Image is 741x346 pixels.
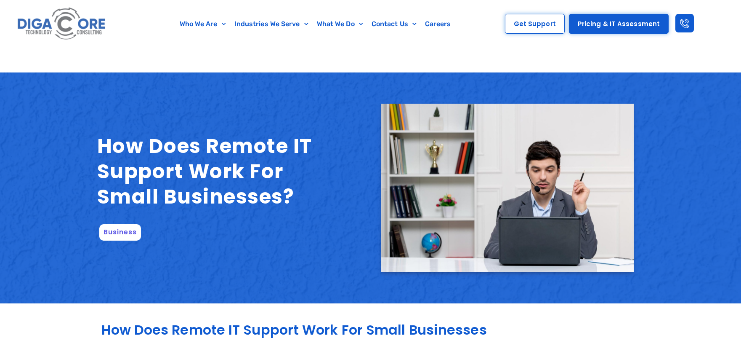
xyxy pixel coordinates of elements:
[101,321,640,339] h2: How Does Remote IT Support Work For Small Businesses
[569,14,669,34] a: Pricing & IT Assessment
[505,14,565,34] a: Get Support
[381,104,634,272] img: How Does Remote IT Support Work For Small Businesses?
[313,14,367,34] a: What We Do
[99,224,141,241] span: Business
[421,14,455,34] a: Careers
[175,14,230,34] a: Who We Are
[147,14,484,34] nav: Menu
[514,21,556,27] span: Get Support
[97,134,350,209] h1: How Does Remote IT Support Work For Small Businesses?
[367,14,421,34] a: Contact Us
[15,4,109,44] img: Digacore logo 1
[578,21,660,27] span: Pricing & IT Assessment
[230,14,313,34] a: Industries We Serve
